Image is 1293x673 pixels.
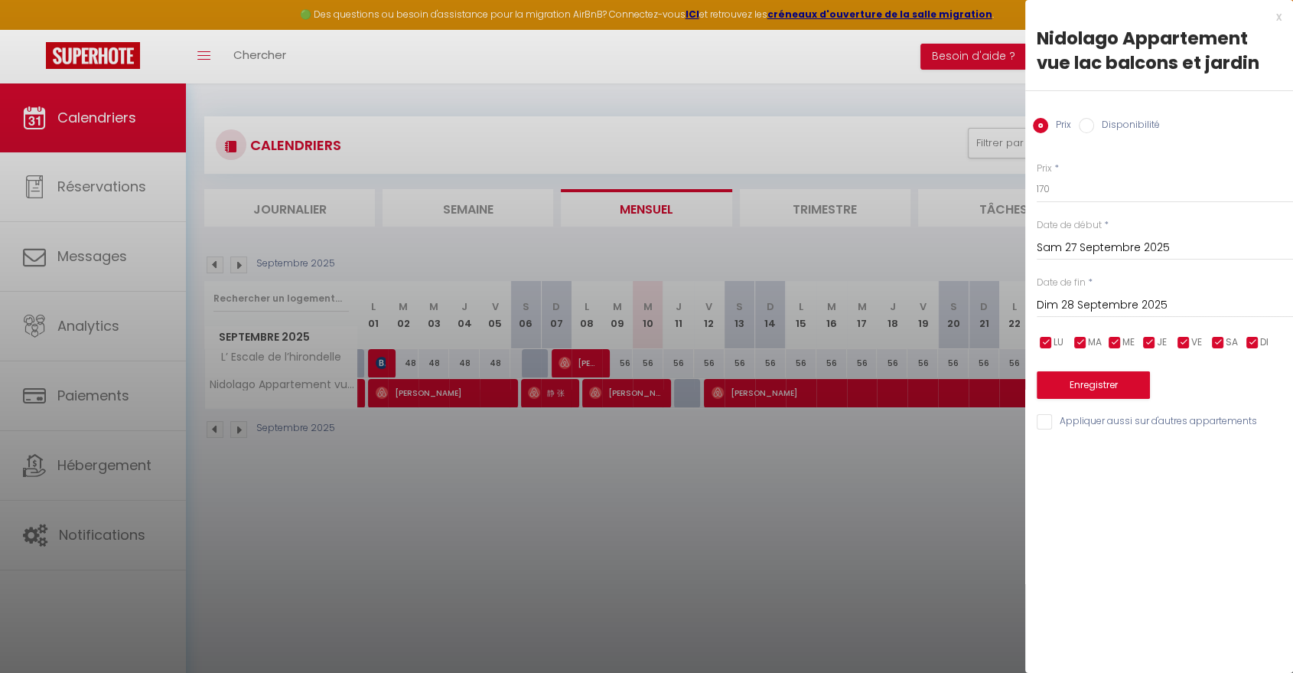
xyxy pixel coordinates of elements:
[1037,218,1102,233] label: Date de début
[1260,335,1269,350] span: DI
[1037,162,1052,176] label: Prix
[1037,371,1150,399] button: Enregistrer
[12,6,58,52] button: Ouvrir le widget de chat LiveChat
[1088,335,1102,350] span: MA
[1226,335,1238,350] span: SA
[1054,335,1063,350] span: LU
[1094,118,1160,135] label: Disponibilité
[1037,276,1086,290] label: Date de fin
[1048,118,1071,135] label: Prix
[1037,26,1282,75] div: Nidolago Appartement vue lac balcons et jardin
[1025,8,1282,26] div: x
[1191,335,1202,350] span: VE
[1122,335,1135,350] span: ME
[1157,335,1167,350] span: JE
